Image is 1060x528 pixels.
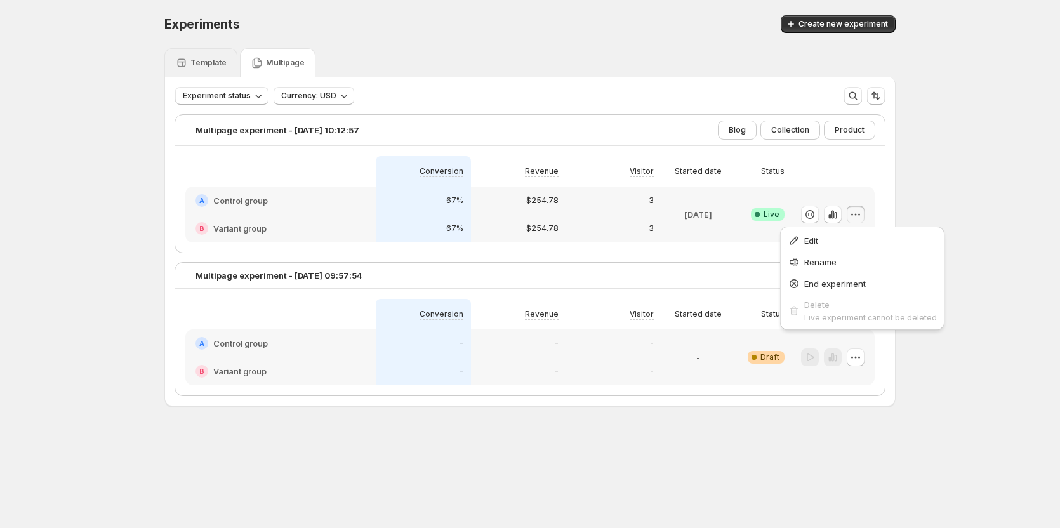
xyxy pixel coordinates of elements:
p: 3 [649,195,654,206]
p: Visitor [630,166,654,176]
span: Rename [804,257,837,267]
p: Status [761,166,785,176]
button: Edit [784,230,941,251]
p: $254.78 [526,195,559,206]
span: Edit [804,235,818,246]
p: Status [761,309,785,319]
p: - [555,338,559,348]
span: End experiment [804,279,866,289]
span: Create new experiment [798,19,888,29]
p: - [555,366,559,376]
button: Create new experiment [781,15,896,33]
div: Delete [804,298,937,311]
p: $254.78 [526,223,559,234]
h2: Control group [213,194,268,207]
button: Sort the results [867,87,885,105]
p: - [696,351,700,364]
p: 3 [649,223,654,234]
button: End experiment [784,274,941,294]
span: Currency: USD [281,91,336,101]
button: Currency: USD [274,87,354,105]
p: - [460,366,463,376]
span: Draft [760,352,779,362]
p: 67% [446,195,463,206]
p: Multipage [266,58,305,68]
h2: A [199,197,204,204]
p: Started date [675,309,722,319]
span: Collection [771,125,809,135]
h2: A [199,340,204,347]
p: [DATE] [684,208,712,221]
p: Revenue [525,166,559,176]
button: DeleteLive experiment cannot be deleted [784,295,941,326]
span: Product [835,125,865,135]
span: Live [764,209,779,220]
p: 67% [446,223,463,234]
p: Conversion [420,309,463,319]
p: Conversion [420,166,463,176]
p: Revenue [525,309,559,319]
p: - [650,366,654,376]
h2: B [199,367,204,375]
p: Template [190,58,227,68]
h2: Variant group [213,222,267,235]
p: Started date [675,166,722,176]
h2: Variant group [213,365,267,378]
p: Multipage experiment - [DATE] 09:57:54 [195,269,362,282]
span: Experiment status [183,91,251,101]
button: Rename [784,252,941,272]
h2: Control group [213,337,268,350]
span: Blog [729,125,746,135]
button: Experiment status [175,87,268,105]
p: - [460,338,463,348]
p: - [650,338,654,348]
h2: B [199,225,204,232]
span: Experiments [164,16,240,32]
p: Visitor [630,309,654,319]
span: Live experiment cannot be deleted [804,313,937,322]
p: Multipage experiment - [DATE] 10:12:57 [195,124,359,136]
